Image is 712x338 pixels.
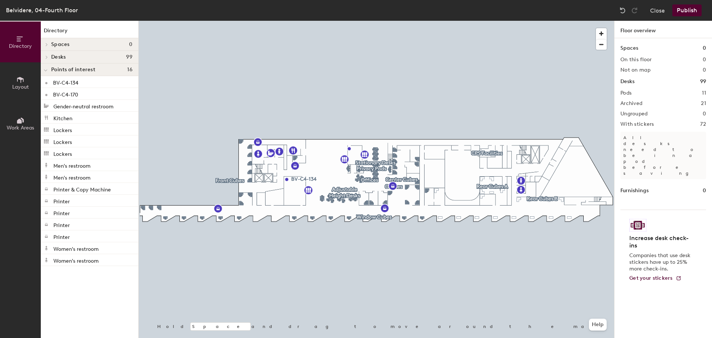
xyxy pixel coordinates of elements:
[631,7,638,14] img: Redo
[53,208,70,217] p: Printer
[53,161,90,169] p: Men's restroom
[620,78,634,86] h1: Desks
[127,67,132,73] span: 16
[53,196,70,205] p: Printer
[614,21,712,38] h1: Floor overview
[53,125,72,134] p: Lockers
[700,78,706,86] h1: 99
[629,219,646,232] img: Sticker logo
[620,57,652,63] h2: On this floor
[629,275,682,282] a: Get your stickers
[629,252,693,272] p: Companies that use desk stickers have up to 25% more check-ins.
[589,319,607,331] button: Help
[703,57,706,63] h2: 0
[51,42,70,47] span: Spaces
[53,256,99,264] p: Women's restroom
[619,7,626,14] img: Undo
[53,113,72,122] p: Kitchen
[53,220,70,229] p: Printer
[53,184,111,193] p: Printer & Copy Machine
[703,187,706,195] h1: 0
[6,6,78,15] div: Belvidere, 04-Fourth Floor
[53,78,78,86] p: BV-C4-134
[672,4,702,16] button: Publish
[620,90,632,96] h2: Pods
[702,90,706,96] h2: 11
[629,275,673,281] span: Get your stickers
[650,4,665,16] button: Close
[129,42,132,47] span: 0
[701,101,706,106] h2: 21
[703,44,706,52] h1: 0
[703,111,706,117] h2: 0
[53,149,72,157] p: Lockers
[53,89,78,98] p: BV-C4-170
[620,187,649,195] h1: Furnishings
[620,121,654,127] h2: With stickers
[7,125,34,131] span: Work Areas
[12,84,29,90] span: Layout
[9,43,32,49] span: Directory
[41,27,138,38] h1: Directory
[53,173,90,181] p: Men's restroom
[703,67,706,73] h2: 0
[700,121,706,127] h2: 72
[126,54,132,60] span: 99
[53,137,72,145] p: Lockers
[620,101,642,106] h2: Archived
[53,101,113,110] p: Gender-neutral restroom
[629,234,693,249] h4: Increase desk check-ins
[620,132,706,179] p: All desks need to be in a pod before saving
[620,67,650,73] h2: Not on map
[620,111,648,117] h2: Ungrouped
[53,232,70,240] p: Printer
[51,54,66,60] span: Desks
[53,244,99,252] p: Women's restroom
[620,44,638,52] h1: Spaces
[51,67,95,73] span: Points of interest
